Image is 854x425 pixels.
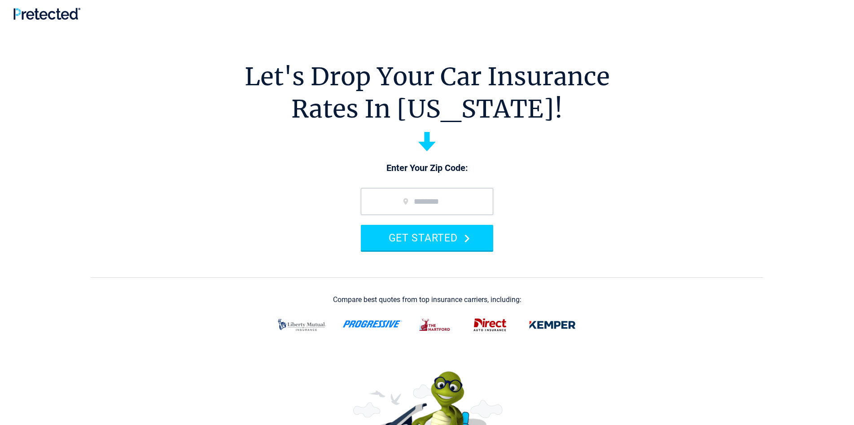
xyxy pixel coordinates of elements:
[468,313,512,337] img: direct
[361,225,493,250] button: GET STARTED
[352,162,502,175] p: Enter Your Zip Code:
[333,296,521,304] div: Compare best quotes from top insurance carriers, including:
[13,8,80,20] img: Pretected Logo
[523,313,582,337] img: kemper
[272,313,332,337] img: liberty
[342,320,403,328] img: progressive
[245,61,610,125] h1: Let's Drop Your Car Insurance Rates In [US_STATE]!
[361,188,493,215] input: zip code
[413,313,457,337] img: thehartford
